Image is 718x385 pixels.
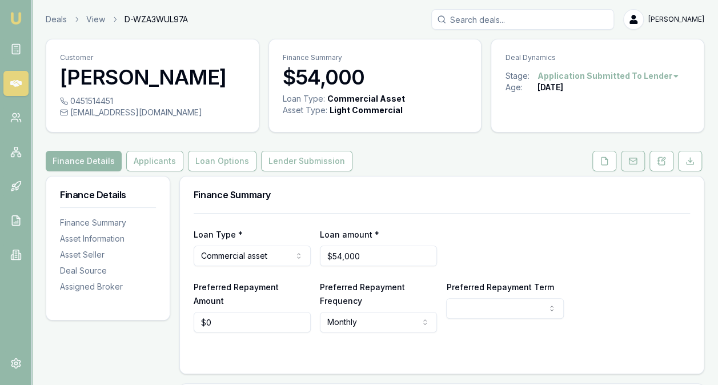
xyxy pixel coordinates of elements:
[330,105,403,116] div: Light Commercial
[320,282,405,306] label: Preferred Repayment Frequency
[60,95,245,107] div: 0451514451
[60,107,245,118] div: [EMAIL_ADDRESS][DOMAIN_NAME]
[46,14,188,25] nav: breadcrumb
[188,151,256,171] button: Loan Options
[60,249,156,260] div: Asset Seller
[60,217,156,228] div: Finance Summary
[125,14,188,25] span: D-WZA3WUL97A
[86,14,105,25] a: View
[283,105,327,116] div: Asset Type :
[320,230,379,239] label: Loan amount *
[60,265,156,276] div: Deal Source
[60,53,245,62] p: Customer
[261,151,352,171] button: Lender Submission
[505,82,537,93] div: Age:
[124,151,186,171] a: Applicants
[259,151,355,171] a: Lender Submission
[60,66,245,89] h3: [PERSON_NAME]
[194,230,243,239] label: Loan Type *
[537,82,563,93] div: [DATE]
[46,151,124,171] a: Finance Details
[446,282,553,292] label: Preferred Repayment Term
[283,93,325,105] div: Loan Type:
[46,151,122,171] button: Finance Details
[505,53,690,62] p: Deal Dynamics
[194,190,690,199] h3: Finance Summary
[186,151,259,171] a: Loan Options
[431,9,614,30] input: Search deals
[283,66,468,89] h3: $54,000
[126,151,183,171] button: Applicants
[648,15,704,24] span: [PERSON_NAME]
[194,312,311,332] input: $
[283,53,468,62] p: Finance Summary
[60,281,156,292] div: Assigned Broker
[60,190,156,199] h3: Finance Details
[505,70,537,82] div: Stage:
[9,11,23,25] img: emu-icon-u.png
[46,14,67,25] a: Deals
[60,233,156,244] div: Asset Information
[537,70,680,82] button: Application Submitted To Lender
[320,246,437,266] input: $
[327,93,405,105] div: Commercial Asset
[194,282,279,306] label: Preferred Repayment Amount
